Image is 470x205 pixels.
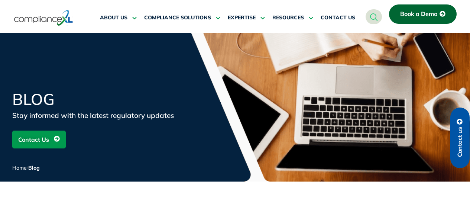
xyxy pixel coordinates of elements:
a: navsearch-button [366,9,382,24]
span: CONTACT US [321,15,355,21]
a: Contact Us [12,131,66,148]
span: RESOURCES [272,15,304,21]
span: Blog [28,164,40,171]
span: ABOUT US [100,15,127,21]
span: / [12,164,40,171]
a: Home [12,164,27,171]
span: EXPERTISE [228,15,256,21]
span: Contact us [457,127,463,157]
a: EXPERTISE [228,9,265,27]
a: CONTACT US [321,9,355,27]
div: Stay informed with the latest regulatory updates [12,110,191,121]
a: COMPLIANCE SOLUTIONS [144,9,220,27]
a: RESOURCES [272,9,313,27]
a: Book a Demo [389,4,457,24]
img: logo-one.svg [14,9,73,26]
a: Contact us [450,108,470,168]
a: ABOUT US [100,9,137,27]
h1: Blog [12,92,191,107]
span: Book a Demo [400,11,437,17]
span: COMPLIANCE SOLUTIONS [144,15,211,21]
span: Contact Us [18,132,49,147]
